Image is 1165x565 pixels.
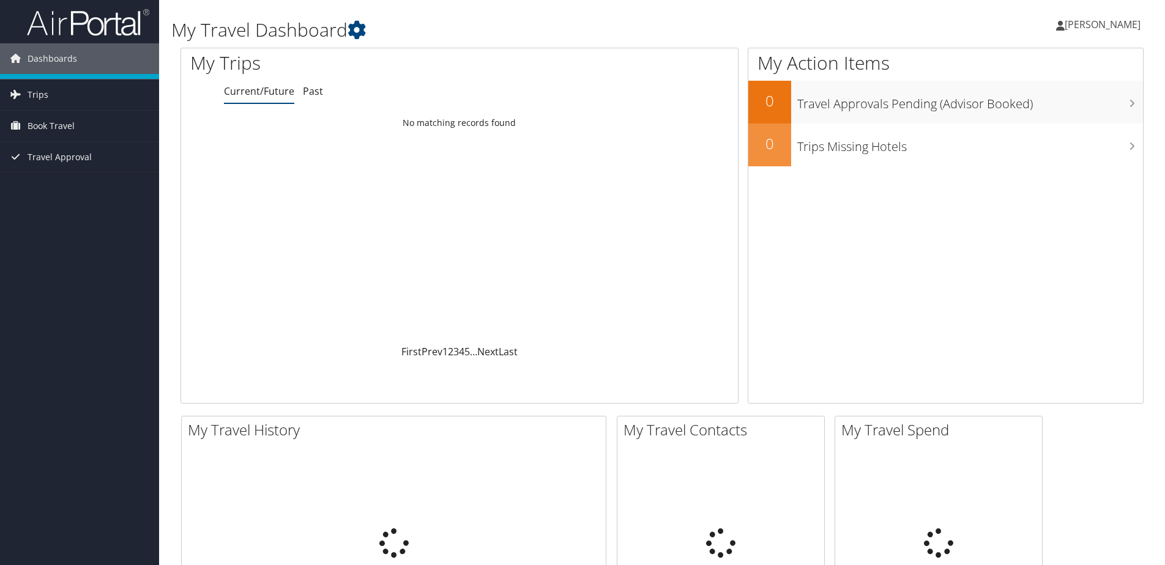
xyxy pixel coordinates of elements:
[224,84,294,98] a: Current/Future
[28,79,48,110] span: Trips
[422,345,442,358] a: Prev
[797,89,1143,113] h3: Travel Approvals Pending (Advisor Booked)
[303,84,323,98] a: Past
[190,50,497,76] h1: My Trips
[181,112,738,134] td: No matching records found
[171,17,825,43] h1: My Travel Dashboard
[748,90,791,111] h2: 0
[28,142,92,172] span: Travel Approval
[442,345,448,358] a: 1
[464,345,470,358] a: 5
[477,345,499,358] a: Next
[28,111,75,141] span: Book Travel
[748,81,1143,124] a: 0Travel Approvals Pending (Advisor Booked)
[448,345,453,358] a: 2
[188,419,606,440] h2: My Travel History
[401,345,422,358] a: First
[453,345,459,358] a: 3
[841,419,1042,440] h2: My Travel Spend
[748,133,791,154] h2: 0
[459,345,464,358] a: 4
[1065,18,1141,31] span: [PERSON_NAME]
[499,345,518,358] a: Last
[28,43,77,74] span: Dashboards
[748,124,1143,166] a: 0Trips Missing Hotels
[27,8,149,37] img: airportal-logo.png
[470,345,477,358] span: …
[623,419,824,440] h2: My Travel Contacts
[1056,6,1153,43] a: [PERSON_NAME]
[797,132,1143,155] h3: Trips Missing Hotels
[748,50,1143,76] h1: My Action Items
